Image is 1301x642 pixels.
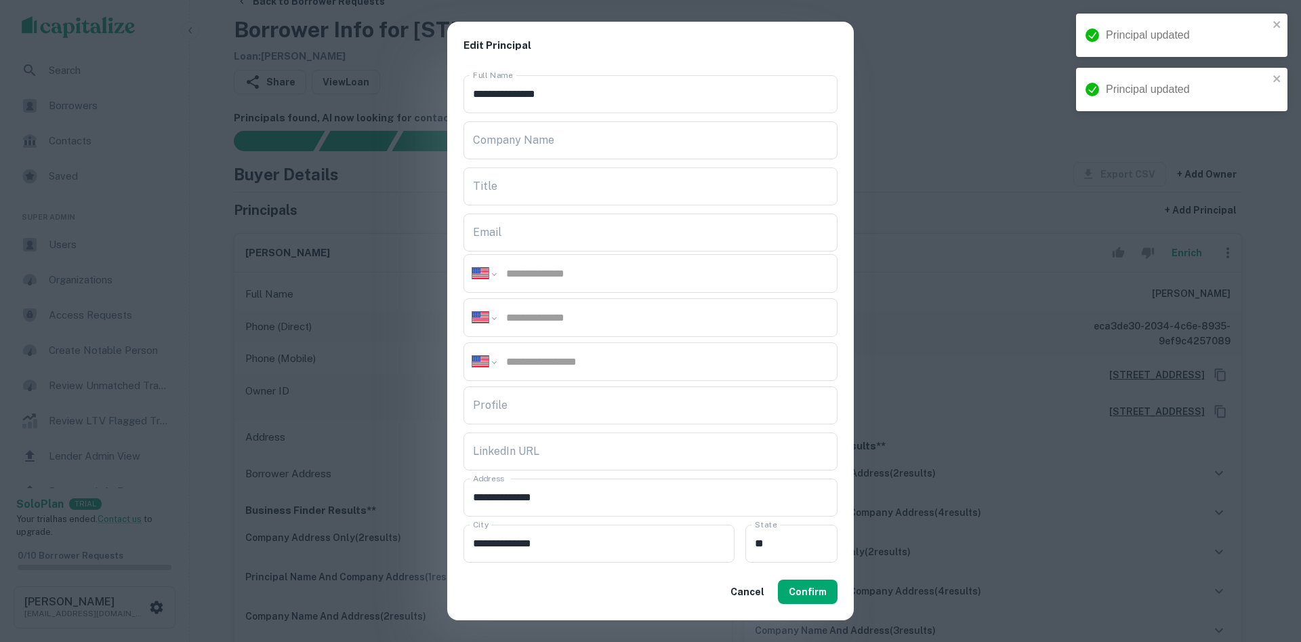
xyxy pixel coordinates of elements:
label: City [473,519,489,530]
button: Confirm [778,580,838,604]
button: close [1273,19,1282,32]
div: Principal updated [1106,81,1268,98]
label: State [755,519,777,530]
label: Full Name [473,69,513,81]
iframe: Chat Widget [1233,534,1301,599]
button: close [1273,73,1282,86]
div: Principal updated [1106,27,1268,43]
button: Cancel [725,580,770,604]
label: Address [473,473,504,484]
h2: Edit Principal [447,22,854,70]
